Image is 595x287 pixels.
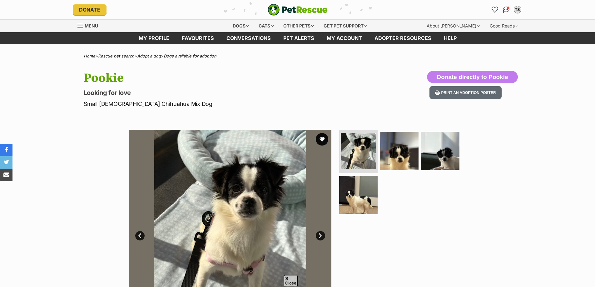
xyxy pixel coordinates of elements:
a: Prev [135,231,145,240]
button: Donate directly to Pookie [427,71,518,83]
p: Small [DEMOGRAPHIC_DATA] Chihuahua Mix Dog [84,100,348,108]
p: Looking for love [84,88,348,97]
div: Other pets [279,20,318,32]
div: > > > [68,54,527,58]
a: PetRescue [268,4,328,16]
a: Favourites [176,32,220,44]
a: Dogs available for adoption [164,53,216,58]
div: TS [514,7,521,13]
button: Print an adoption poster [429,86,501,99]
a: Menu [77,20,102,31]
a: conversations [220,32,277,44]
img: Photo of Pookie [341,133,376,169]
span: Menu [85,23,98,28]
a: Adopt a dog [137,53,161,58]
img: Photo of Pookie [339,176,378,214]
a: Conversations [501,5,511,15]
a: Rescue pet search [98,53,134,58]
a: Favourites [490,5,500,15]
a: Help [438,32,463,44]
div: Cats [254,20,278,32]
a: Home [84,53,95,58]
div: Good Reads [485,20,523,32]
ul: Account quick links [490,5,523,15]
img: logo-e224e6f780fb5917bec1dbf3a21bbac754714ae5b6737aabdf751b685950b380.svg [268,4,328,16]
img: Photo of Pookie [380,132,419,170]
img: Photo of Pookie [421,132,459,170]
img: chat-41dd97257d64d25036548639549fe6c8038ab92f7586957e7f3b1b290dea8141.svg [503,7,509,13]
a: Donate [73,4,107,15]
span: Close [284,275,298,286]
div: About [PERSON_NAME] [422,20,484,32]
a: My profile [132,32,176,44]
a: Next [316,231,325,240]
div: Get pet support [319,20,371,32]
button: My account [513,5,523,15]
button: favourite [316,133,328,146]
a: Adopter resources [368,32,438,44]
div: Dogs [228,20,253,32]
a: Pet alerts [277,32,320,44]
a: My account [320,32,368,44]
h1: Pookie [84,71,348,85]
